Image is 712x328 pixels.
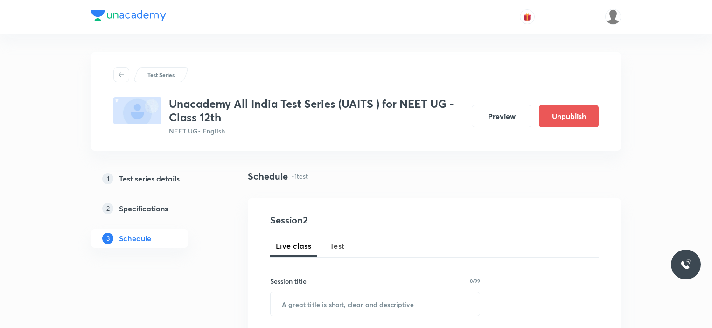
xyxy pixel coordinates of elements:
h3: Unacademy All India Test Series (UAITS ) for NEET UG - Class 12th [169,97,464,124]
a: 1Test series details [91,169,218,188]
h4: Schedule [248,169,288,183]
h5: Test series details [119,173,180,184]
p: 1 [102,173,113,184]
p: • 1 test [292,171,308,181]
h6: Session title [270,276,307,286]
a: Company Logo [91,10,166,24]
button: Unpublish [539,105,599,127]
img: avatar [523,13,531,21]
h5: Schedule [119,233,151,244]
p: Test Series [147,70,175,79]
h5: Specifications [119,203,168,214]
span: Live class [276,240,311,251]
p: 0/99 [470,279,480,283]
input: A great title is short, clear and descriptive [271,292,480,316]
button: avatar [520,9,535,24]
button: Preview [472,105,531,127]
img: Organic Chemistry [605,9,621,25]
img: fallback-thumbnail.png [113,97,161,124]
img: Company Logo [91,10,166,21]
p: 3 [102,233,113,244]
p: NEET UG • English [169,126,464,136]
a: 2Specifications [91,199,218,218]
h4: Session 2 [270,213,440,227]
p: 2 [102,203,113,214]
img: ttu [680,259,691,270]
span: Test [330,240,345,251]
